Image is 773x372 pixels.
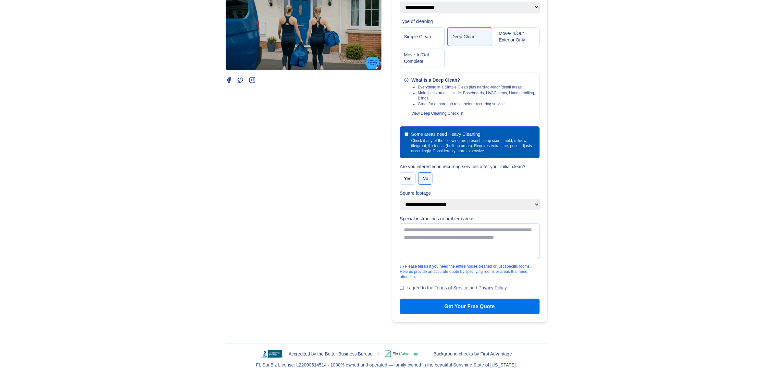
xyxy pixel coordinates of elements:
a: Privacy Policy [479,285,506,290]
a: Terms of Service [435,285,468,290]
label: Are you interested in recurring services after your initial clean? [400,163,540,170]
a: Accredited by the Better Business Bureau [289,351,373,357]
span: Check if any of the following are present: soap scum, mold, mildew, tile/grout, thick dust (built... [411,138,535,154]
img: BBB Accredited [261,350,283,358]
button: Move‑In/Out Exterior Only [495,27,540,46]
li: Main focus areas include: Baseboards, HVAC vents, Hand detailing, Blinds. [418,90,535,101]
a: Twitter [237,77,244,83]
input: Some areas need Heavy CleaningCheck if any of the following are present: soap scum, mold, mildew,... [405,132,409,136]
button: No [418,172,432,185]
label: Type of cleaning [400,18,540,25]
span: Background checks by First Advantage [433,351,512,357]
label: Special instructions or problem areas [400,215,540,222]
div: What is a Deep Clean? [411,77,535,83]
span: Some areas need Heavy Cleaning [411,132,480,137]
button: Deep Clean [447,27,492,46]
span: • [378,350,380,358]
button: View Deep Cleaning Checklist [411,111,464,116]
li: Great for a thorough reset before recurring service. [418,101,535,107]
li: Everything in a Simple Clean plus hard‑to‑reach/detail areas. [418,85,535,90]
button: Yes [400,172,416,185]
button: Move‑In/Out Complete [400,49,445,67]
label: I agree to the and . [406,285,508,291]
button: Get Your Free Quote [400,299,540,314]
div: FL SunBiz License: L22000514514 · 1000% owned and operated — family‑owned in the beautiful Sunshi... [256,362,517,368]
div: Please tell us if you need the entire house cleaned or just specific rooms. Help us provide an ac... [400,264,540,279]
a: Instagram [249,77,256,83]
a: Facebook [226,77,232,83]
button: Simple Clean [400,27,445,46]
img: First Advantage [385,350,428,358]
label: Square footage [400,190,540,196]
